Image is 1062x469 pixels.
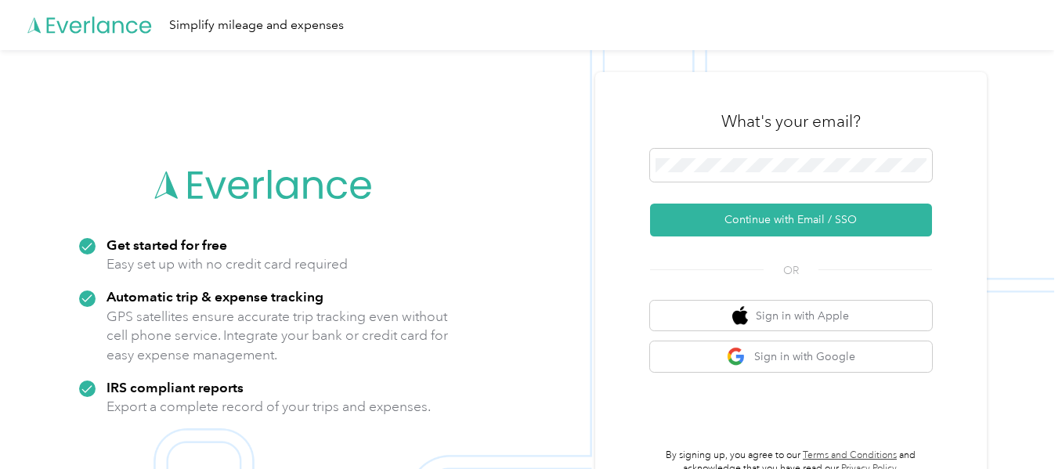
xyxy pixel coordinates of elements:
strong: Automatic trip & expense tracking [107,288,323,305]
p: Easy set up with no credit card required [107,254,348,274]
h3: What's your email? [721,110,861,132]
a: Terms and Conditions [803,449,897,461]
span: OR [764,262,818,279]
p: GPS satellites ensure accurate trip tracking even without cell phone service. Integrate your bank... [107,307,449,365]
img: google logo [727,347,746,366]
strong: IRS compliant reports [107,379,244,395]
div: Simplify mileage and expenses [169,16,344,35]
p: Export a complete record of your trips and expenses. [107,397,431,417]
button: Continue with Email / SSO [650,204,932,236]
strong: Get started for free [107,236,227,253]
button: google logoSign in with Google [650,341,932,372]
button: apple logoSign in with Apple [650,301,932,331]
img: apple logo [732,306,748,326]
